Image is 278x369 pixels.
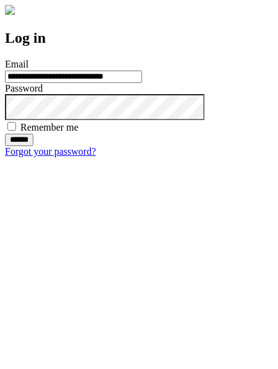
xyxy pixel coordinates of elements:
[5,30,273,46] h2: Log in
[5,5,15,15] img: logo-4e3dc11c47720685a147b03b5a06dd966a58ff35d612b21f08c02c0306f2b779.png
[5,59,28,69] label: Email
[20,122,78,132] label: Remember me
[5,146,96,157] a: Forgot your password?
[5,83,43,93] label: Password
